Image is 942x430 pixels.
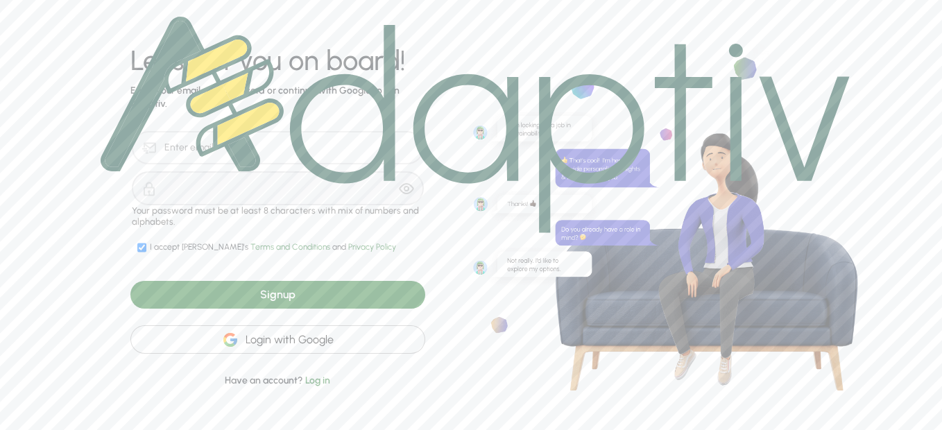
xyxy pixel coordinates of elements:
[130,325,425,354] div: Login with Google
[130,281,425,309] div: Signup
[250,242,332,252] span: Terms and Conditions
[101,17,850,233] img: logo.1749501288befa47a911bf1f7fa84db0.svg
[222,332,239,348] img: google-icon.2f27fcd6077ff8336a97d9c3f95f339d.svg
[348,242,396,252] span: Privacy Policy
[305,375,330,386] span: Log in
[130,357,425,388] div: Have an account?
